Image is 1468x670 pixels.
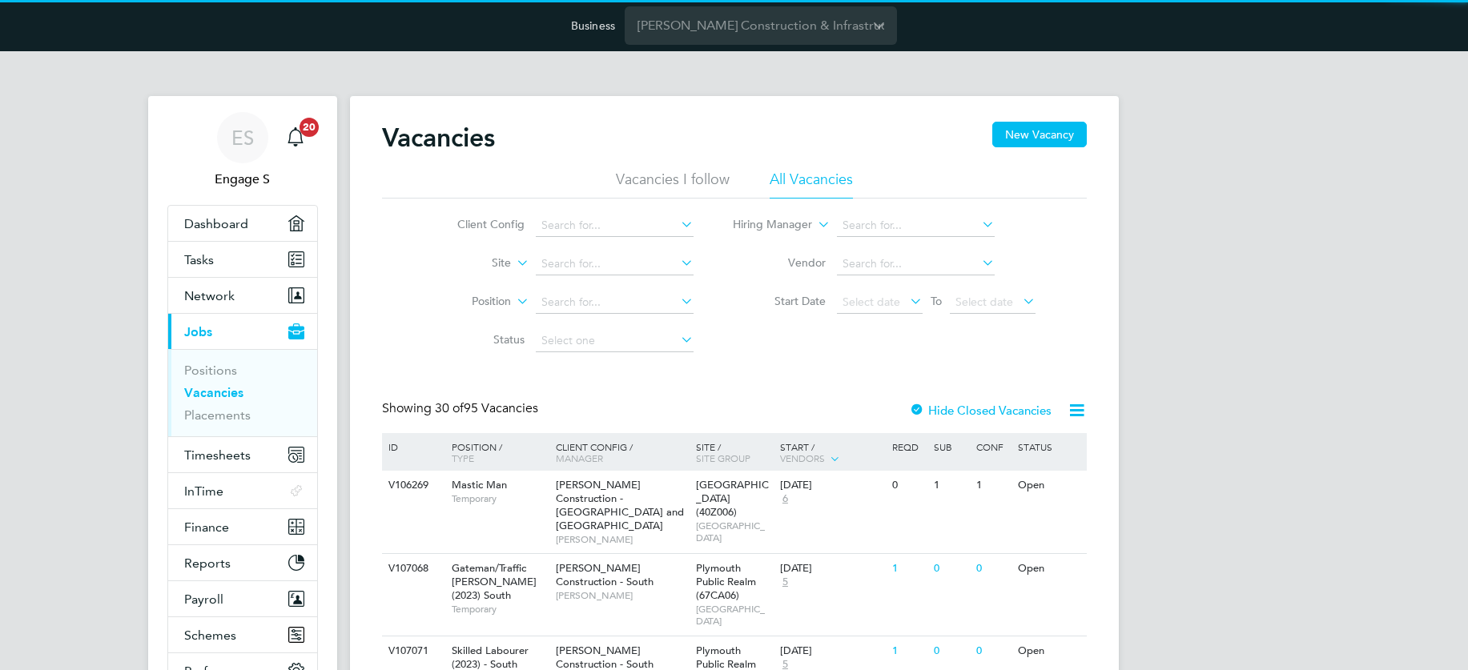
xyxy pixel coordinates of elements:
[382,122,495,154] h2: Vacancies
[184,385,243,400] a: Vacancies
[972,471,1014,500] div: 1
[888,471,930,500] div: 0
[780,451,825,464] span: Vendors
[556,478,684,532] span: [PERSON_NAME] Construction - [GEOGRAPHIC_DATA] and [GEOGRAPHIC_DATA]
[734,294,826,308] label: Start Date
[780,562,884,576] div: [DATE]
[909,403,1052,418] label: Hide Closed Vacancies
[168,206,317,241] a: Dashboard
[419,294,511,310] label: Position
[972,636,1014,666] div: 0
[168,545,317,580] button: Reports
[837,253,995,275] input: Search for...
[452,561,537,602] span: Gateman/Traffic [PERSON_NAME] (2023) South
[440,433,552,471] div: Position /
[432,332,525,347] label: Status
[1014,471,1084,500] div: Open
[184,628,236,643] span: Schemes
[734,255,826,270] label: Vendor
[930,636,971,666] div: 0
[167,170,318,189] span: Engage S
[696,451,750,464] span: Site Group
[696,603,772,628] span: [GEOGRAPHIC_DATA]
[536,253,694,275] input: Search for...
[184,556,231,571] span: Reports
[452,478,507,491] span: Mastic Man
[770,170,853,199] li: All Vacancies
[382,400,541,417] div: Showing
[720,217,812,233] label: Hiring Manager
[955,295,1013,309] span: Select date
[1014,636,1084,666] div: Open
[780,576,790,589] span: 5
[536,291,694,314] input: Search for...
[843,295,900,309] span: Select date
[930,471,971,500] div: 1
[888,636,930,666] div: 1
[184,483,223,499] span: InTime
[692,433,776,471] div: Site /
[384,554,440,584] div: V107068
[780,479,884,492] div: [DATE]
[231,127,254,148] span: ES
[552,433,692,471] div: Client Config /
[776,433,888,473] div: Start /
[184,363,237,378] a: Positions
[556,451,603,464] span: Manager
[184,407,251,423] a: Placements
[168,349,317,436] div: Jobs
[1014,554,1084,584] div: Open
[184,520,229,535] span: Finance
[168,581,317,616] button: Payroll
[168,278,317,313] button: Network
[616,170,730,199] li: Vacancies I follow
[696,561,756,602] span: Plymouth Public Realm (67CA06)
[300,118,319,137] span: 20
[992,122,1087,147] button: New Vacancy
[930,433,971,460] div: Sub
[435,400,538,416] span: 95 Vacancies
[556,561,654,588] span: [PERSON_NAME] Construction - South
[452,603,548,616] span: Temporary
[184,324,212,339] span: Jobs
[696,478,769,519] span: [GEOGRAPHIC_DATA] (40Z006)
[972,433,1014,460] div: Conf
[167,112,318,189] a: ESEngage S
[556,533,688,546] span: [PERSON_NAME]
[168,314,317,349] button: Jobs
[780,644,884,658] div: [DATE]
[419,255,511,271] label: Site
[168,437,317,472] button: Timesheets
[435,400,464,416] span: 30 of
[780,492,790,506] span: 6
[168,242,317,277] a: Tasks
[280,112,312,163] a: 20
[888,554,930,584] div: 1
[571,18,615,33] label: Business
[930,554,971,584] div: 0
[837,215,995,237] input: Search for...
[1014,433,1084,460] div: Status
[536,330,694,352] input: Select one
[452,492,548,505] span: Temporary
[696,520,772,544] span: [GEOGRAPHIC_DATA]
[384,471,440,500] div: V106269
[168,473,317,508] button: InTime
[184,447,251,463] span: Timesheets
[556,589,688,602] span: [PERSON_NAME]
[452,451,474,464] span: Type
[432,217,525,231] label: Client Config
[184,216,248,231] span: Dashboard
[926,291,947,311] span: To
[888,433,930,460] div: Reqd
[536,215,694,237] input: Search for...
[384,433,440,460] div: ID
[972,554,1014,584] div: 0
[184,252,214,267] span: Tasks
[384,636,440,666] div: V107071
[184,288,235,303] span: Network
[184,592,223,607] span: Payroll
[168,617,317,652] button: Schemes
[168,509,317,544] button: Finance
